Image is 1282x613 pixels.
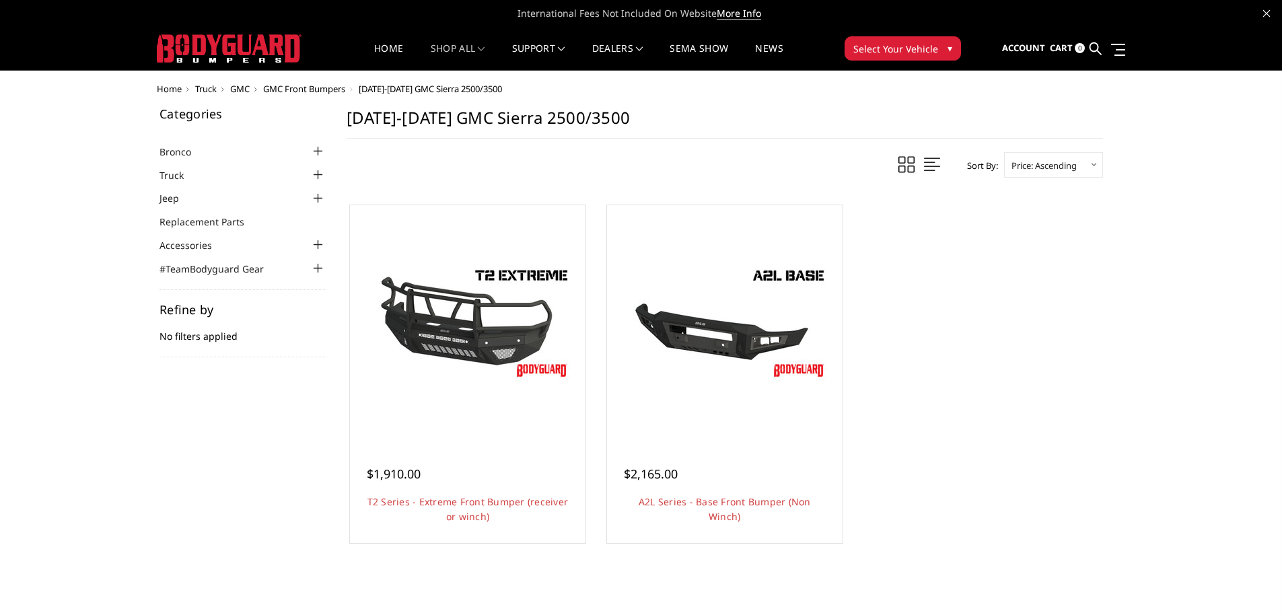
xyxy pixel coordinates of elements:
a: Truck [159,168,201,182]
a: Home [157,83,182,95]
h5: Refine by [159,303,326,316]
a: Truck [195,83,217,95]
a: Accessories [159,238,229,252]
a: GMC Front Bumpers [263,83,345,95]
a: More Info [717,7,761,20]
span: [DATE]-[DATE] GMC Sierra 2500/3500 [359,83,502,95]
span: $2,165.00 [624,466,678,482]
a: shop all [431,44,485,70]
a: Home [374,44,403,70]
button: Select Your Vehicle [845,36,961,61]
span: $1,910.00 [367,466,421,482]
a: Cart 0 [1050,30,1085,67]
a: Jeep [159,191,196,205]
a: GMC [230,83,250,95]
a: Dealers [592,44,643,70]
img: BODYGUARD BUMPERS [157,34,301,63]
a: News [755,44,783,70]
a: T2 Series - Extreme Front Bumper (receiver or winch) [367,495,569,523]
a: Account [1002,30,1045,67]
a: Bronco [159,145,208,159]
div: No filters applied [159,303,326,357]
span: 0 [1075,43,1085,53]
h1: [DATE]-[DATE] GMC Sierra 2500/3500 [347,108,1103,139]
a: Support [512,44,565,70]
a: A2L Series - Base Front Bumper (Non Winch) [639,495,811,523]
a: SEMA Show [670,44,728,70]
label: Sort By: [960,155,998,176]
a: #TeamBodyguard Gear [159,262,281,276]
span: Select Your Vehicle [853,42,938,56]
span: Account [1002,42,1045,54]
a: A2L Series - Base Front Bumper (Non Winch) A2L Series - Base Front Bumper (Non Winch) [610,209,839,437]
a: Replacement Parts [159,215,261,229]
h5: Categories [159,108,326,120]
a: T2 Series - Extreme Front Bumper (receiver or winch) T2 Series - Extreme Front Bumper (receiver o... [353,209,582,437]
span: Cart [1050,42,1073,54]
span: ▾ [948,41,952,55]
